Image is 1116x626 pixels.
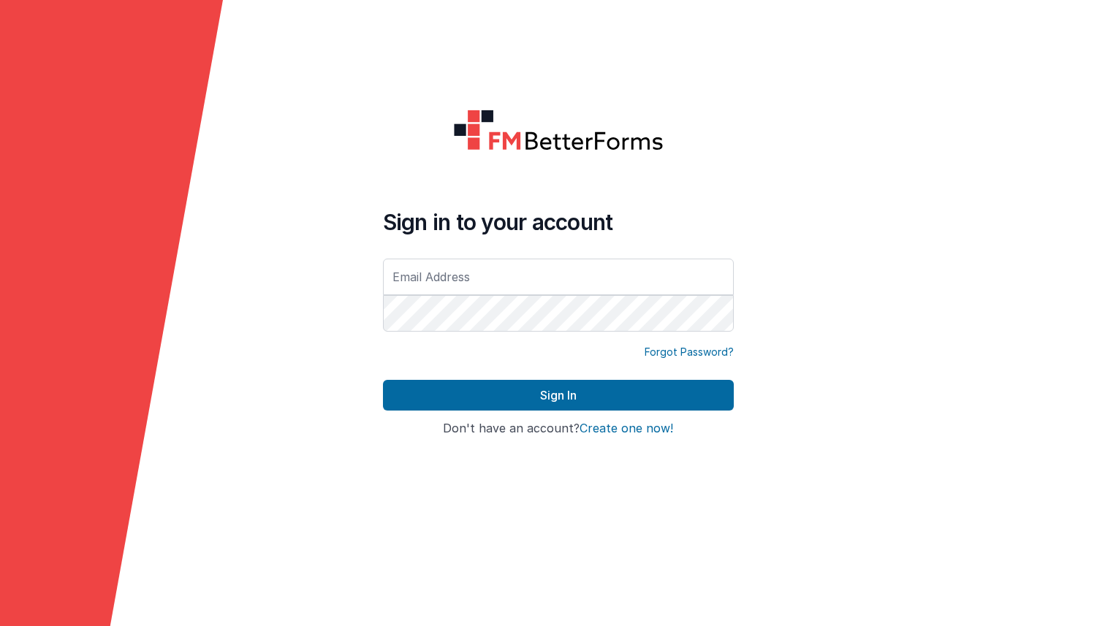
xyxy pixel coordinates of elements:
h4: Sign in to your account [383,209,734,235]
input: Email Address [383,259,734,295]
h4: Don't have an account? [383,422,734,435]
button: Create one now! [580,422,673,435]
a: Forgot Password? [645,345,734,359]
button: Sign In [383,380,734,411]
